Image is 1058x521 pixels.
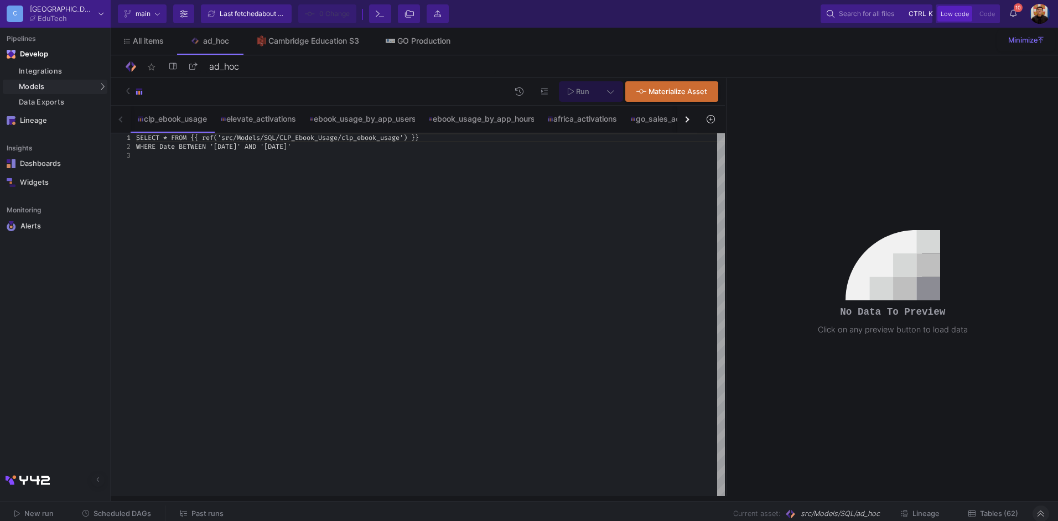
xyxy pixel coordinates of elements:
[630,116,636,122] img: SQL-Model type child icon
[909,7,926,20] span: ctrl
[7,221,16,231] img: Navigation icon
[145,60,158,74] mat-icon: star_border
[3,174,107,191] a: Navigation iconWidgets
[630,114,711,123] div: go_sales_activations
[7,116,15,125] img: Navigation icon
[111,133,131,142] div: 1
[559,81,598,102] button: Run
[7,50,15,59] img: Navigation icon
[124,60,138,74] img: Logo
[191,509,224,518] span: Past runs
[19,67,105,76] div: Integrations
[428,117,433,121] img: SQL-Model type child icon
[136,133,330,142] span: SELECT * FROM {{ ref('src/Models/SQL/CLP_Ebook_Usa
[330,133,419,142] span: ge/clp_ebook_usage') }}
[905,7,926,20] button: ctrlk
[3,95,107,110] a: Data Exports
[20,178,92,187] div: Widgets
[309,114,415,123] div: ebook_usage_by_app_users
[19,82,45,91] span: Models
[118,4,167,23] button: main
[20,159,92,168] div: Dashboards
[3,64,107,79] a: Integrations
[386,39,395,43] img: Tab icon
[839,6,894,22] span: Search for all files
[929,7,933,20] span: k
[428,114,534,123] div: ebook_usage_by_app_hours
[201,4,292,23] button: Last fetchedabout 23 hours ago
[7,159,15,168] img: Navigation icon
[202,37,230,45] div: ad_hoc
[20,221,92,231] div: Alerts
[1014,3,1023,12] span: 10
[136,142,291,151] span: WHERE Date BETWEEN '[DATE]' AND '[DATE]'
[268,37,359,45] div: Cambridge Education S3
[3,112,107,129] a: Navigation iconLineage
[136,133,137,134] textarea: Editor content;Press Alt+F1 for Accessibility Options.
[980,509,1018,518] span: Tables (62)
[547,114,618,123] div: africa_activations
[979,10,995,18] span: Code
[94,509,151,518] span: Scheduled DAGs
[733,508,780,519] span: Current asset:
[846,230,940,300] img: no-data.svg
[547,116,554,122] img: SQL-Model type child icon
[136,6,151,22] span: main
[912,509,940,518] span: Lineage
[625,81,718,102] button: Materialize Asset
[309,117,314,121] img: SQL-Model type child icon
[3,45,107,63] mat-expansion-panel-header: Navigation iconDevelop
[20,116,92,125] div: Lineage
[397,37,450,45] div: GO Production
[7,6,23,22] div: C
[1003,4,1023,23] button: 10
[3,217,107,236] a: Navigation iconAlerts
[117,81,157,102] button: SQL-Model type child icon
[818,324,968,336] div: Click on any preview button to load data
[38,15,67,22] div: EduTech
[785,508,796,520] img: SQL Model
[20,50,37,59] div: Develop
[19,98,105,107] div: Data Exports
[821,4,932,23] button: Search for all filesctrlk
[220,6,286,22] div: Last fetched
[976,6,998,22] button: Code
[137,114,207,123] div: clp_ebook_usage
[220,116,226,122] img: SQL-Model type child icon
[649,87,707,96] span: Materialize Asset
[801,508,880,519] span: src/Models/SQL/ad_hoc
[3,155,107,173] a: Navigation iconDashboards
[7,178,15,187] img: Navigation icon
[111,151,131,160] div: 3
[257,35,266,46] img: Tab icon
[840,305,945,319] pre: No Data To Preview
[111,142,131,151] div: 2
[137,116,144,122] img: SQL-Model type child icon
[24,509,54,518] span: New run
[258,9,318,18] span: about 23 hours ago
[576,87,589,96] span: Run
[190,37,200,46] img: Tab icon
[941,10,969,18] span: Low code
[133,37,164,45] span: All items
[937,6,972,22] button: Low code
[135,87,143,96] img: SQL-Model type child icon
[1030,4,1050,24] img: bg52tvgs8dxfpOhHYAd0g09LCcAxm85PnUXHwHyc.png
[220,114,296,123] div: elevate_activations
[30,6,94,13] div: [GEOGRAPHIC_DATA]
